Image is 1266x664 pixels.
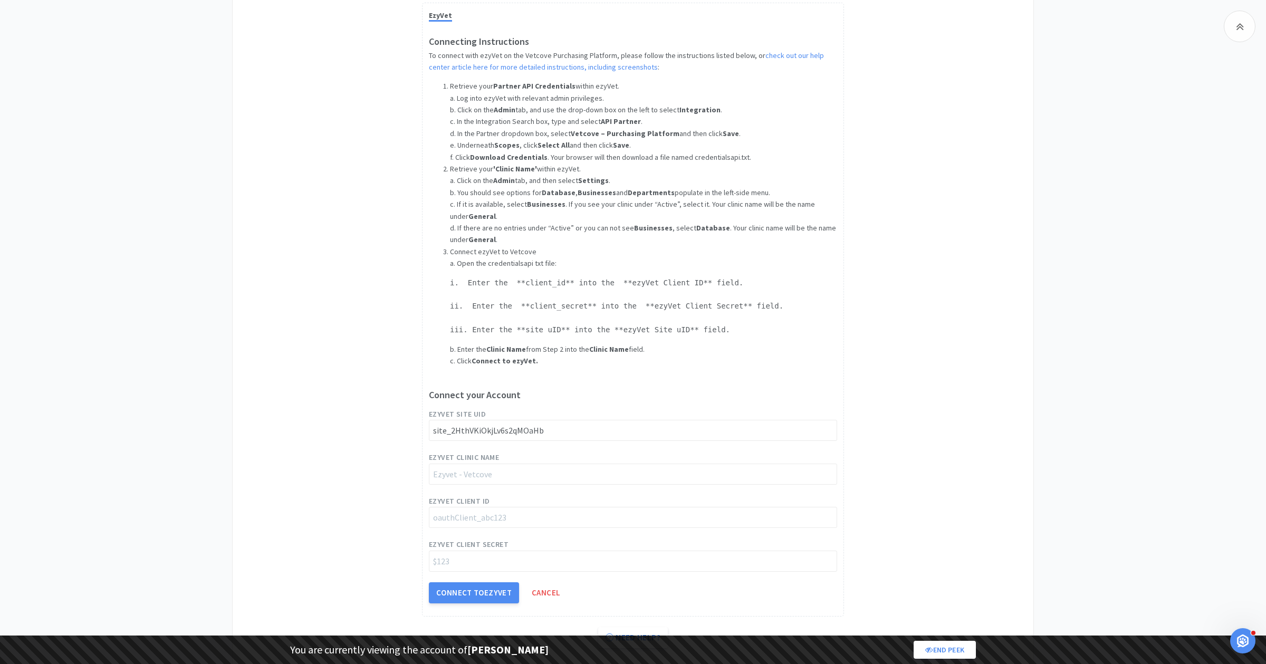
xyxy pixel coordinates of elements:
p: b. Click on the tab, and use the drop-down box on the left to select . [450,104,837,116]
strong: Businesses [634,223,673,233]
span: EzyVet [429,11,452,22]
strong: Download Credentials [470,152,548,162]
strong: Connect to ezyVet. [472,356,538,365]
label: ezyVet Site UID [429,408,486,420]
p: You are currently viewing the account of [290,641,549,658]
a: Need help? [598,627,668,648]
strong: General [468,211,496,221]
h3: Connect your Account [429,388,837,403]
label: ezyVet Clinic Name [429,451,499,463]
p: d. If there are no entries under “Active” or you can not see , select . Your clinic name will be ... [450,222,837,246]
a: Cancel [524,582,568,603]
strong: 'Clinic Name' [493,164,537,174]
strong: Admin [494,105,515,114]
p: e. Underneath , click and then click . [450,139,837,151]
p: d. In the Partner dropdown box, select and then click . [450,128,837,139]
strong: Businesses [578,188,616,197]
a: End Peek [914,641,976,659]
p: b. You should see options for , and populate in the left-side menu. [450,187,837,198]
strong: Partner API Credentials [493,81,576,91]
strong: Scopes [494,140,520,150]
label: ezyVet Client Secret [429,538,509,550]
a: check out our help center article here for more detailed instructions, including screenshots [429,51,824,72]
input: $123 [429,551,837,572]
strong: Clinic Name [486,344,526,354]
p: Retrieve your within ezyVet. [450,80,837,92]
p: a. Click on the tab, and then select . [450,175,837,186]
input: site_uid [429,420,837,441]
strong: Database [542,188,576,197]
p: c. If it is available, select . If you see your clinic under “Active”, select it. Your clinic nam... [450,198,837,222]
strong: Save [723,129,739,138]
strong: Businesses [527,199,565,209]
strong: Clinic Name [589,344,629,354]
p: c. Click [450,355,837,367]
input: oauthClient_abc123 [429,507,837,528]
strong: Integration [679,105,721,114]
button: Connect toEzyVet [429,582,519,603]
strong: General [468,235,496,244]
p: a. Open the credentialsapi txt file: [450,257,837,269]
strong: API Partner [601,117,641,126]
p: Connect ezyVet to Vetcove [450,246,837,257]
p: a. Log into ezyVet with relevant admin privileges. [450,92,837,104]
p: b. Enter the from Step 2 into the field. [450,343,837,355]
label: ezyVet Client ID [429,495,490,507]
strong: Settings [578,176,609,185]
p: Retrieve your within ezyVet. [450,163,837,175]
p: f. Click . Your browser will then download a file named credentialsapi.txt. [450,151,837,163]
strong: Save [613,140,629,150]
iframe: Intercom live chat [1230,628,1255,653]
p: To connect with ezyVet on the Vetcove Purchasing Platform, please follow the instructions listed ... [429,50,837,73]
strong: Departments [628,188,675,197]
p: c. In the Integration Search box, type and select . [450,116,837,127]
input: Ezyvet - Vetcove [429,464,837,485]
strong: Database [696,223,730,233]
strong: [PERSON_NAME] [467,643,549,656]
strong: Select All [538,140,570,150]
strong: Vetcove – Purchasing Platform [571,129,679,138]
strong: Admin [493,176,515,185]
h3: Connecting Instructions [429,34,837,50]
code: i. Enter the **client_id** into the **ezyVet Client ID** field. ii. ﻿﻿﻿Enter the **client_secret*... [450,278,792,334]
